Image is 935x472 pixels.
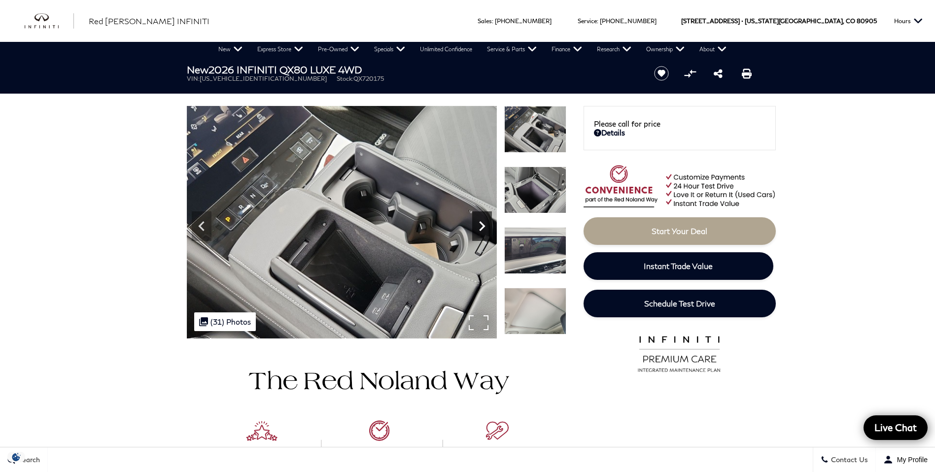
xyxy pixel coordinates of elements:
strong: New [187,64,208,75]
a: Research [589,42,639,57]
section: Click to Open Cookie Consent Modal [5,452,28,462]
a: Details [594,128,765,137]
a: Specials [367,42,413,57]
span: Start Your Deal [652,226,707,236]
a: Finance [544,42,589,57]
span: Stock: [337,75,353,82]
span: Sales [478,17,492,25]
button: Save vehicle [651,66,672,81]
a: About [692,42,734,57]
a: Start Your Deal [584,217,776,245]
span: Schedule Test Drive [644,299,715,308]
a: infiniti [25,13,74,29]
img: Opt-Out Icon [5,452,28,462]
span: QX720175 [353,75,384,82]
img: New 2026 RADIANT WHITE INFINITI LUXE 4WD image 19 [504,167,566,213]
button: Open user profile menu [876,447,935,472]
img: New 2026 RADIANT WHITE INFINITI LUXE 4WD image 18 [187,106,497,338]
img: New 2026 RADIANT WHITE INFINITI LUXE 4WD image 21 [504,288,566,335]
span: : [492,17,493,25]
a: Service & Parts [480,42,544,57]
a: Express Store [250,42,311,57]
img: New 2026 RADIANT WHITE INFINITI LUXE 4WD image 18 [504,106,566,153]
span: Instant Trade Value [644,261,713,270]
span: Contact Us [829,456,868,464]
a: Red [PERSON_NAME] INFINITI [89,15,209,27]
button: Compare Vehicle [683,66,697,81]
nav: Main Navigation [211,42,734,57]
a: Share this New 2026 INFINITI QX80 LUXE 4WD [714,67,723,79]
a: Schedule Test Drive [584,290,776,317]
span: VIN: [187,75,200,82]
span: Search [15,456,40,464]
a: New [211,42,250,57]
h1: 2026 INFINITI QX80 LUXE 4WD [187,64,638,75]
div: (31) Photos [194,312,256,331]
a: Ownership [639,42,692,57]
a: Live Chat [864,415,928,440]
a: [STREET_ADDRESS] • [US_STATE][GEOGRAPHIC_DATA], CO 80905 [681,17,877,25]
a: Print this New 2026 INFINITI QX80 LUXE 4WD [742,67,752,79]
img: infinitipremiumcare.png [631,334,727,373]
span: Live Chat [869,421,922,434]
img: INFINITI [25,13,74,29]
span: Please call for price [594,119,660,128]
span: [US_VEHICLE_IDENTIFICATION_NUMBER] [200,75,327,82]
a: [PHONE_NUMBER] [600,17,657,25]
span: Service [578,17,597,25]
img: New 2026 RADIANT WHITE INFINITI LUXE 4WD image 20 [504,227,566,274]
span: : [597,17,598,25]
a: [PHONE_NUMBER] [495,17,552,25]
div: Previous [192,211,211,241]
span: My Profile [893,456,928,464]
a: Pre-Owned [311,42,367,57]
span: Red [PERSON_NAME] INFINITI [89,16,209,26]
a: Instant Trade Value [584,252,773,280]
a: Unlimited Confidence [413,42,480,57]
div: Next [472,211,492,241]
